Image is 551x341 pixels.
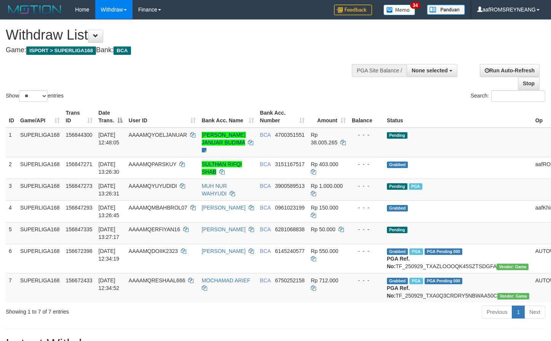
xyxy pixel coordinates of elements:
[6,157,17,179] td: 2
[99,132,120,146] span: [DATE] 12:48:05
[352,226,381,233] div: - - -
[352,204,381,211] div: - - -
[6,244,17,273] td: 6
[311,205,338,211] span: Rp 150.000
[17,222,63,244] td: SUPERLIGA168
[471,90,545,102] label: Search:
[6,128,17,157] td: 1
[202,248,246,254] a: [PERSON_NAME]
[202,205,246,211] a: [PERSON_NAME]
[6,179,17,200] td: 3
[113,46,131,55] span: BCA
[6,200,17,222] td: 4
[425,248,463,255] span: PGA Pending
[199,106,257,128] th: Bank Acc. Name: activate to sort column ascending
[6,222,17,244] td: 5
[260,132,271,138] span: BCA
[17,244,63,273] td: SUPERLIGA168
[409,248,423,255] span: Marked by aafsoycanthlai
[497,293,529,299] span: Vendor URL: https://trx31.1velocity.biz
[202,277,251,283] a: MOCHAMAD ARIEF
[387,248,408,255] span: Grabbed
[407,64,457,77] button: None selected
[129,226,180,232] span: AAAAMQERFIYAN16
[311,248,338,254] span: Rp 550.000
[349,106,384,128] th: Balance
[275,226,305,232] span: Copy 6281068838 to clipboard
[308,106,349,128] th: Amount: activate to sort column ascending
[17,273,63,303] td: SUPERLIGA168
[352,64,407,77] div: PGA Site Balance /
[311,226,335,232] span: Rp 50.000
[257,106,308,128] th: Bank Acc. Number: activate to sort column ascending
[352,247,381,255] div: - - -
[387,285,410,299] b: PGA Ref. No:
[99,161,120,175] span: [DATE] 13:26:30
[384,273,532,303] td: TF_250929_TXA0Q3CRDRY5NBWAA50C
[518,77,540,90] a: Stop
[99,226,120,240] span: [DATE] 13:27:17
[202,183,227,197] a: MUH NUR WAHYUDI
[66,277,93,283] span: 156672433
[334,5,372,15] img: Feedback.jpg
[63,106,96,128] th: Trans ID: activate to sort column ascending
[99,248,120,262] span: [DATE] 12:34:19
[66,205,93,211] span: 156847293
[129,183,177,189] span: AAAAMQYUYUDIDI
[99,277,120,291] span: [DATE] 12:34:52
[66,248,93,254] span: 156672398
[17,128,63,157] td: SUPERLIGA168
[129,132,187,138] span: AAAAMQYOELJANUAR
[387,278,408,284] span: Grabbed
[19,90,48,102] select: Showentries
[99,205,120,218] span: [DATE] 13:26:45
[275,205,305,211] span: Copy 0961023199 to clipboard
[352,160,381,168] div: - - -
[260,205,271,211] span: BCA
[129,205,187,211] span: AAAAMQMBAHBROL07
[275,132,305,138] span: Copy 4700351551 to clipboard
[202,132,246,146] a: [PERSON_NAME] JANUAR BUDIMA
[387,256,410,269] b: PGA Ref. No:
[6,4,64,15] img: MOTION_logo.png
[275,183,305,189] span: Copy 3900589513 to clipboard
[17,179,63,200] td: SUPERLIGA168
[260,226,271,232] span: BCA
[387,132,407,139] span: Pending
[17,106,63,128] th: Game/API: activate to sort column ascending
[491,90,545,102] input: Search:
[387,183,407,190] span: Pending
[99,183,120,197] span: [DATE] 13:26:31
[26,46,96,55] span: ISPORT > SUPERLIGA168
[512,306,525,319] a: 1
[387,227,407,233] span: Pending
[497,264,529,270] span: Vendor URL: https://trx31.1velocity.biz
[129,248,178,254] span: AAAAMQDOIIK2323
[480,64,540,77] a: Run Auto-Refresh
[6,46,360,54] h4: Game: Bank:
[6,305,224,315] div: Showing 1 to 7 of 7 entries
[6,106,17,128] th: ID
[6,27,360,43] h1: Withdraw List
[6,273,17,303] td: 7
[425,278,463,284] span: PGA Pending
[17,200,63,222] td: SUPERLIGA168
[275,277,305,283] span: Copy 6750252158 to clipboard
[409,183,422,190] span: Marked by aafsoycanthlai
[17,157,63,179] td: SUPERLIGA168
[387,162,408,168] span: Grabbed
[260,248,271,254] span: BCA
[427,5,465,15] img: panduan.png
[384,106,532,128] th: Status
[352,182,381,190] div: - - -
[482,306,512,319] a: Previous
[66,161,93,167] span: 156847271
[352,131,381,139] div: - - -
[66,183,93,189] span: 156847273
[412,67,448,74] span: None selected
[352,277,381,284] div: - - -
[409,278,423,284] span: Marked by aafsoycanthlai
[66,226,93,232] span: 156847335
[383,5,415,15] img: Button%20Memo.svg
[275,161,305,167] span: Copy 3151167517 to clipboard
